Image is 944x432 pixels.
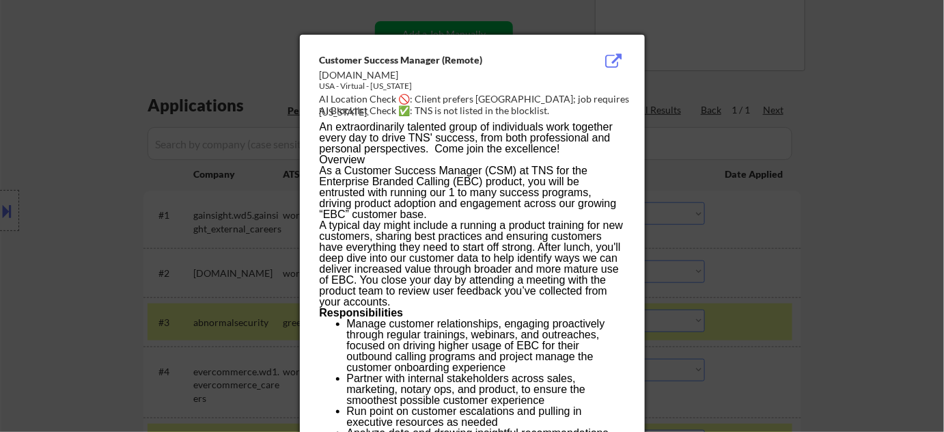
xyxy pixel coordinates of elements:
h2: Overview [320,154,624,165]
div: AI Blocklist Check ✅: TNS is not listed in the blocklist. [320,104,630,118]
span: Manage customer relationships, engaging proactively through regular trainings, webinars, and outr... [347,318,605,373]
span: Partner with internal stakeholders across sales, marketing, notary ops, and product, to ensure th... [347,373,586,406]
b: Responsibilities [320,307,404,319]
div: [DOMAIN_NAME] [320,68,556,82]
div: USA - Virtual - [US_STATE] [320,81,556,92]
div: Customer Success Manager (Remote) [320,53,556,67]
p: An extraordinarily talented group of individuals work together every day to drive TNS' success, f... [320,122,624,154]
span: Run point on customer escalations and pulling in executive resources as needed [347,405,582,428]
